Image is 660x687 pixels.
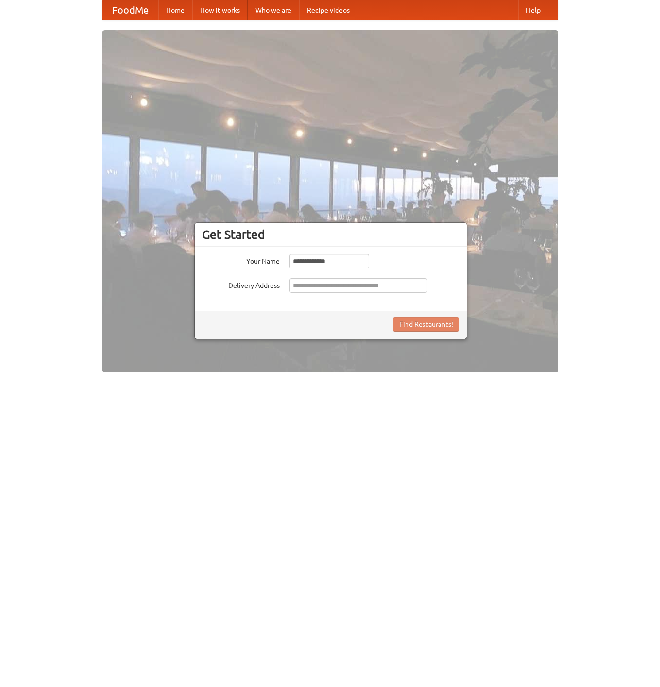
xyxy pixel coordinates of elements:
[202,278,280,290] label: Delivery Address
[248,0,299,20] a: Who we are
[102,0,158,20] a: FoodMe
[518,0,548,20] a: Help
[202,227,459,242] h3: Get Started
[192,0,248,20] a: How it works
[393,317,459,332] button: Find Restaurants!
[202,254,280,266] label: Your Name
[299,0,357,20] a: Recipe videos
[158,0,192,20] a: Home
